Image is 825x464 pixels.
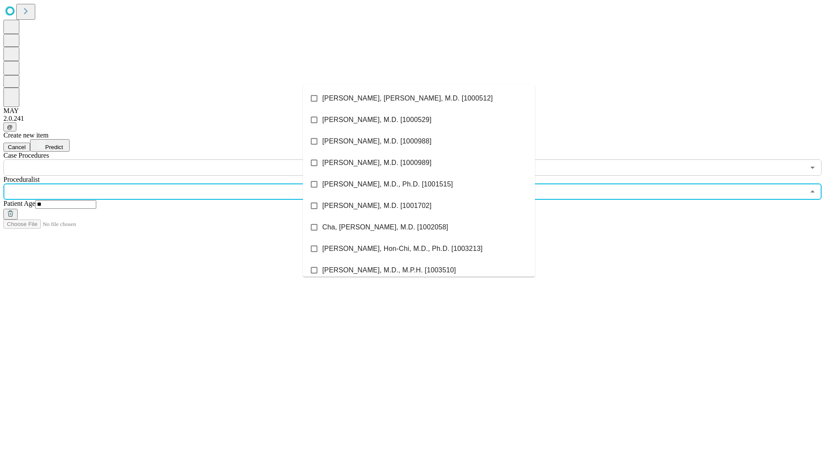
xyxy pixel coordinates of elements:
[322,136,431,147] span: [PERSON_NAME], M.D. [1000988]
[3,131,49,139] span: Create new item
[8,144,26,150] span: Cancel
[3,176,40,183] span: Proceduralist
[807,186,819,198] button: Close
[3,115,822,122] div: 2.0.241
[322,115,431,125] span: [PERSON_NAME], M.D. [1000529]
[7,124,13,130] span: @
[807,162,819,174] button: Open
[3,143,30,152] button: Cancel
[322,222,448,232] span: Cha, [PERSON_NAME], M.D. [1002058]
[3,107,822,115] div: MAY
[322,265,456,275] span: [PERSON_NAME], M.D., M.P.H. [1003510]
[322,158,431,168] span: [PERSON_NAME], M.D. [1000989]
[45,144,63,150] span: Predict
[322,244,483,254] span: [PERSON_NAME], Hon-Chi, M.D., Ph.D. [1003213]
[322,201,431,211] span: [PERSON_NAME], M.D. [1001702]
[30,139,70,152] button: Predict
[322,179,453,189] span: [PERSON_NAME], M.D., Ph.D. [1001515]
[3,122,16,131] button: @
[3,200,35,207] span: Patient Age
[3,152,49,159] span: Scheduled Procedure
[322,93,493,104] span: [PERSON_NAME], [PERSON_NAME], M.D. [1000512]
